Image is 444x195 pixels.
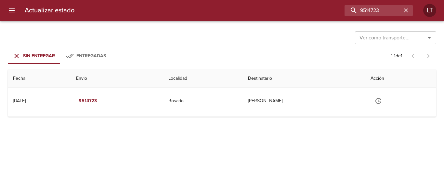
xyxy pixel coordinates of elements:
th: Acción [365,69,436,88]
table: Tabla de envíos del cliente [8,69,436,117]
th: Fecha [8,69,71,88]
em: 9514723 [79,97,97,105]
div: [DATE] [13,98,26,104]
span: Pagina anterior [405,52,421,59]
p: 1 - 1 de 1 [391,53,402,59]
span: Sin Entregar [23,53,55,59]
th: Destinatario [243,69,365,88]
th: Localidad [163,69,243,88]
td: Rosario [163,88,243,114]
input: buscar [345,5,402,16]
span: Actualizar estado y agregar documentación [371,98,386,103]
button: 9514723 [76,95,99,107]
div: LT [423,4,436,17]
td: [PERSON_NAME] [243,88,365,114]
div: Tabs Envios [8,48,112,64]
span: Entregadas [76,53,106,59]
h6: Actualizar estado [25,5,74,16]
th: Envio [71,69,163,88]
button: Abrir [425,33,434,42]
button: menu [4,3,20,18]
span: Pagina siguiente [421,48,436,64]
